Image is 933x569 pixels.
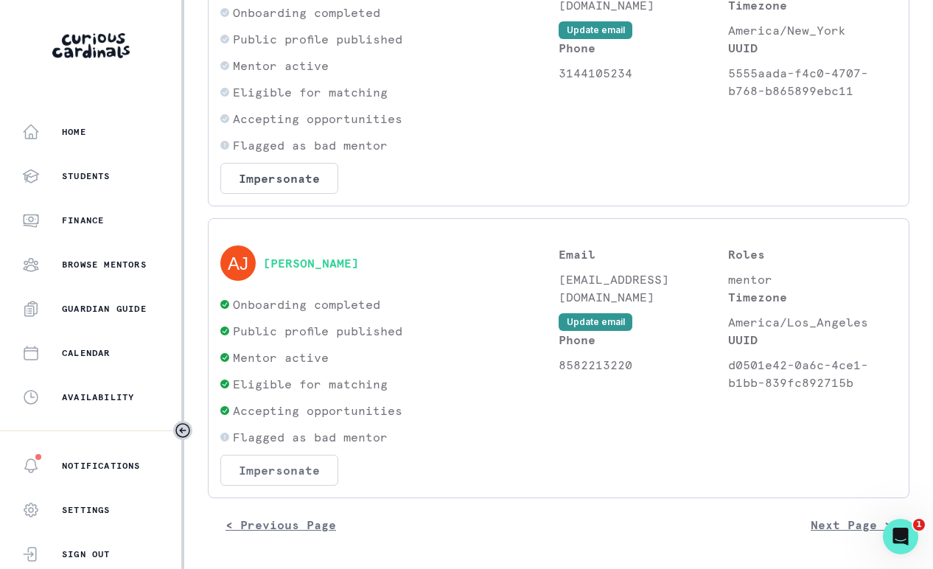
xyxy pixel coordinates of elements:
p: Guardian Guide [62,303,147,315]
button: < Previous Page [208,510,354,540]
button: Impersonate [220,163,338,194]
p: Email [559,245,728,263]
p: [EMAIL_ADDRESS][DOMAIN_NAME] [559,270,728,306]
p: UUID [728,39,898,57]
button: Update email [559,313,632,331]
p: Phone [559,331,728,349]
p: America/New_York [728,21,898,39]
img: svg [220,245,256,281]
p: UUID [728,331,898,349]
p: Home [62,126,86,138]
p: mentor [728,270,898,288]
p: Calendar [62,347,111,359]
button: Toggle sidebar [173,421,192,440]
img: Curious Cardinals Logo [52,33,130,58]
p: 8582213220 [559,356,728,374]
iframe: Intercom live chat [883,519,918,554]
p: Onboarding completed [233,4,380,21]
p: Sign Out [62,548,111,560]
button: [PERSON_NAME] [263,256,359,270]
p: Flagged as bad mentor [233,136,388,154]
p: Eligible for matching [233,375,388,393]
p: Settings [62,504,111,516]
p: 5555aada-f4c0-4707-b768-b865899ebc11 [728,64,898,100]
p: Flagged as bad mentor [233,428,388,446]
p: Notifications [62,460,141,472]
button: Impersonate [220,455,338,486]
p: Onboarding completed [233,296,380,313]
p: d0501e42-0a6c-4ce1-b1bb-839fc892715b [728,356,898,391]
p: Mentor active [233,57,329,74]
span: 1 [913,519,925,531]
p: Availability [62,391,134,403]
p: Timezone [728,288,898,306]
p: Public profile published [233,30,402,48]
p: Students [62,170,111,182]
button: Update email [559,21,632,39]
p: America/Los_Angeles [728,313,898,331]
p: Public profile published [233,322,402,340]
p: Accepting opportunities [233,110,402,128]
p: Phone [559,39,728,57]
p: Eligible for matching [233,83,388,101]
p: Accepting opportunities [233,402,402,419]
p: Roles [728,245,898,263]
p: Browse Mentors [62,259,147,270]
button: Next Page > [793,510,909,540]
p: 3144105234 [559,64,728,82]
p: Finance [62,214,104,226]
p: Mentor active [233,349,329,366]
